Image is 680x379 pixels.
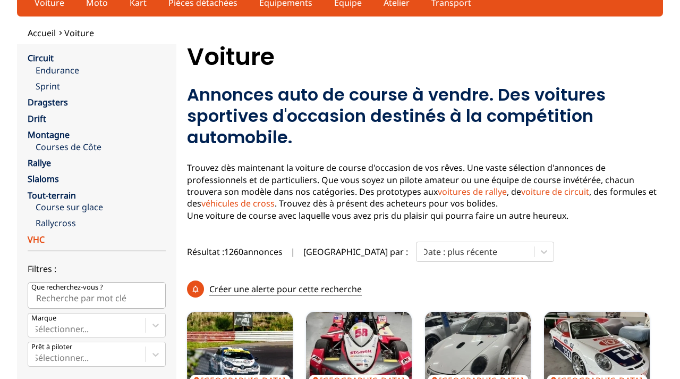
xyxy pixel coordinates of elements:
[291,246,295,258] span: |
[36,217,166,229] a: Rallycross
[31,314,56,323] p: Marque
[28,173,59,185] a: Slaloms
[187,44,663,70] h1: Voiture
[303,246,408,258] p: [GEOGRAPHIC_DATA] par :
[33,353,36,362] input: Prêt à piloterSélectionner...
[187,84,663,148] h2: Annonces auto de course à vendre. Des voitures sportives d'occasion destinés à la compétition aut...
[28,234,45,245] a: VHC
[36,141,166,153] a: Courses de Côte
[28,263,166,275] p: Filtres :
[438,186,507,197] a: voitures de rallye
[36,64,166,76] a: Endurance
[187,162,663,221] p: Trouvez dès maintenant la voiture de course d'occasion de vos rêves. Une vaste sélection d'annonc...
[187,246,283,258] span: Résultat : 1260 annonces
[28,129,70,141] a: Montagne
[28,96,68,108] a: Dragsters
[28,27,56,39] a: Accueil
[201,197,275,209] a: véhicules de cross
[28,190,76,201] a: Tout-terrain
[31,342,72,352] p: Prêt à piloter
[64,27,94,39] a: Voiture
[33,324,36,334] input: MarqueSélectionner...
[36,201,166,213] a: Course sur glace
[36,80,166,92] a: Sprint
[28,52,54,64] a: Circuit
[28,157,51,169] a: Rallye
[28,282,166,309] input: Que recherchez-vous ?
[209,283,362,295] p: Créer une alerte pour cette recherche
[521,186,589,197] a: voiture de circuit
[31,283,103,292] p: Que recherchez-vous ?
[28,113,46,125] a: Drift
